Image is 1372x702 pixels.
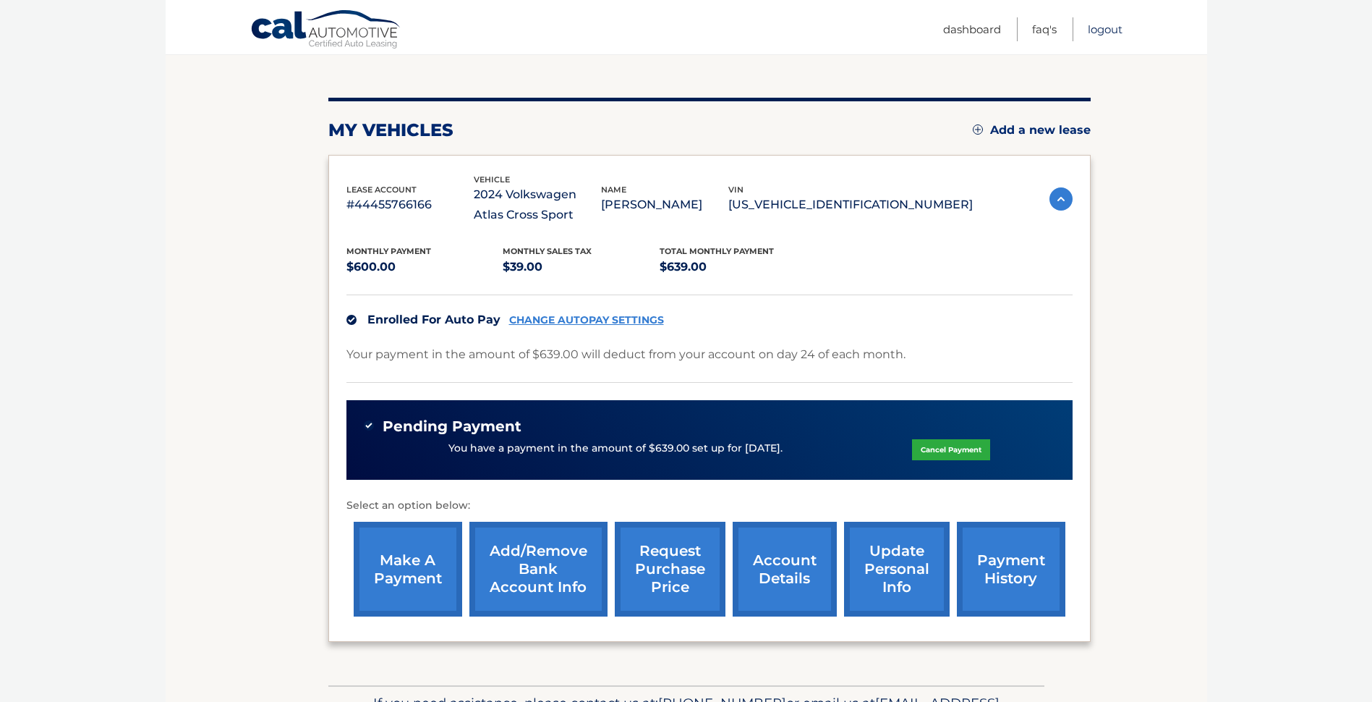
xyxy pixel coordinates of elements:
a: account details [733,522,837,617]
img: check.svg [346,315,357,325]
p: $39.00 [503,257,660,277]
a: Logout [1088,17,1122,41]
img: add.svg [973,124,983,135]
a: request purchase price [615,522,725,617]
a: make a payment [354,522,462,617]
p: You have a payment in the amount of $639.00 set up for [DATE]. [448,441,783,457]
span: Enrolled For Auto Pay [367,313,500,326]
p: #44455766166 [346,195,474,215]
span: Total Monthly Payment [660,246,774,256]
a: Cancel Payment [912,439,990,460]
span: Monthly Payment [346,246,431,256]
p: $600.00 [346,257,503,277]
img: check-green.svg [364,420,374,431]
a: Dashboard [943,17,1001,41]
a: CHANGE AUTOPAY SETTINGS [509,314,664,326]
a: FAQ's [1032,17,1057,41]
a: Add a new lease [973,123,1091,138]
p: [US_VEHICLE_IDENTIFICATION_NUMBER] [728,195,973,215]
span: vin [728,185,743,195]
a: Add/Remove bank account info [469,522,608,617]
span: Monthly sales Tax [503,246,592,256]
p: 2024 Volkswagen Atlas Cross Sport [474,185,601,225]
p: Select an option below: [346,497,1073,515]
img: accordion-active.svg [1049,187,1073,211]
a: update personal info [844,522,950,617]
p: Your payment in the amount of $639.00 will deduct from your account on day 24 of each month. [346,344,906,365]
p: [PERSON_NAME] [601,195,728,215]
span: Pending Payment [383,418,521,436]
a: payment history [957,522,1065,617]
span: lease account [346,185,417,195]
span: vehicle [474,174,510,185]
span: name [601,185,626,195]
a: Cal Automotive [250,9,402,51]
h2: my vehicles [328,119,453,141]
p: $639.00 [660,257,817,277]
